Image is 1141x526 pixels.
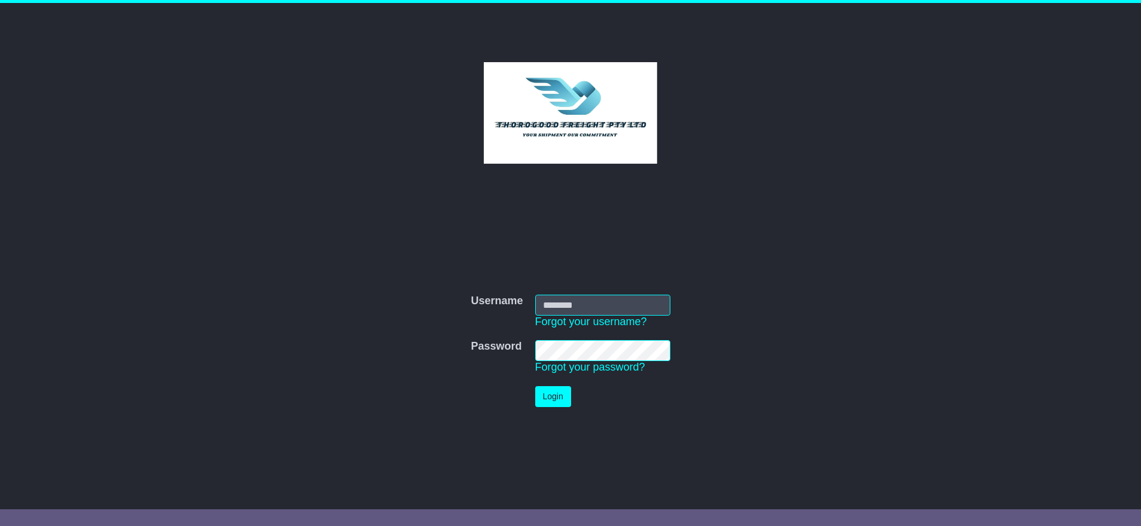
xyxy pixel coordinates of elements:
[471,340,521,353] label: Password
[535,386,571,407] button: Login
[535,316,647,328] a: Forgot your username?
[535,361,645,373] a: Forgot your password?
[484,62,658,164] img: Thorogood Freight Pty Ltd
[471,295,523,308] label: Username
